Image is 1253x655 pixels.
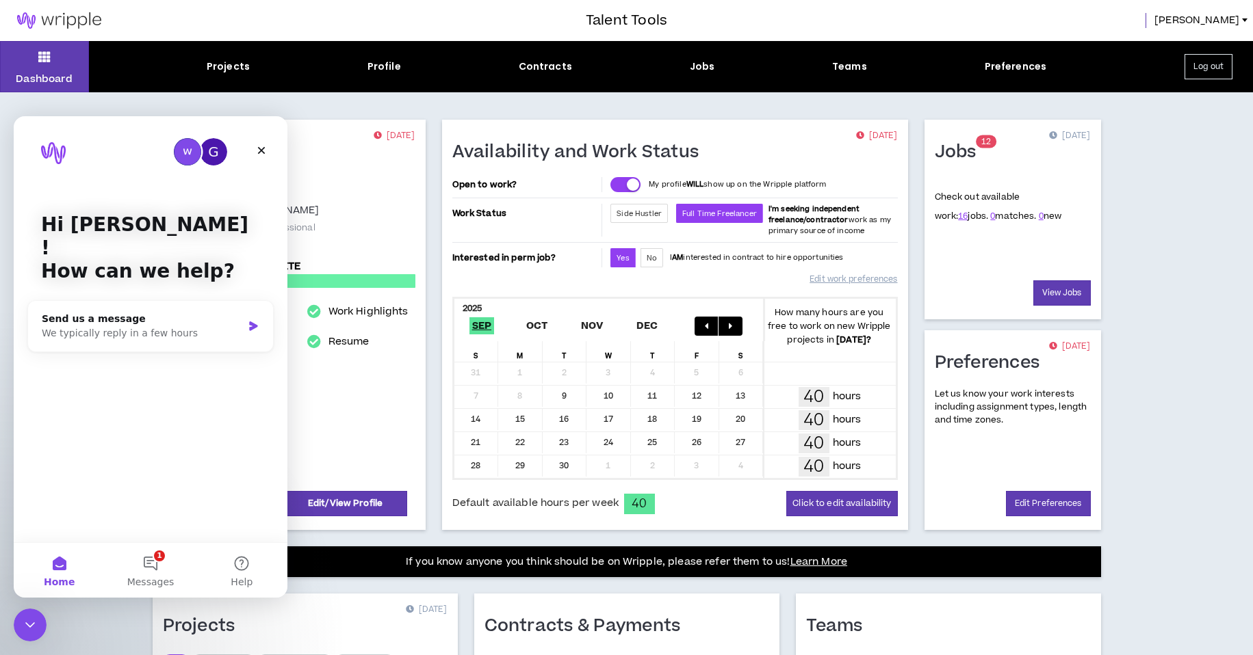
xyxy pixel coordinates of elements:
p: hours [833,412,862,427]
h1: Teams [806,615,873,637]
div: F [675,341,719,362]
div: Projects [207,59,250,74]
h1: Availability and Work Status [452,142,710,163]
span: new [1039,210,1062,222]
div: M [498,341,543,362]
p: If you know anyone you think should be on Wripple, please refer them to us! [406,554,847,570]
span: Oct [524,317,551,334]
div: Send us a message [28,196,229,210]
p: I interested in contract to hire opportunities [670,252,844,263]
a: Edit/View Profile [284,491,407,516]
span: 2 [986,136,991,148]
a: Work Highlights [328,304,409,320]
a: Resume [328,334,370,350]
span: work as my primary source of income [768,204,891,236]
button: Messages [91,427,182,481]
p: [DATE] [374,129,415,143]
span: Dec [634,317,661,334]
span: Side Hustler [617,209,662,219]
div: Jobs [690,59,715,74]
h1: Preferences [935,352,1050,374]
p: [DATE] [1049,129,1090,143]
p: My profile show up on the Wripple platform [649,179,826,190]
sup: 12 [976,135,996,148]
p: Work Status [452,204,599,223]
div: S [719,341,764,362]
span: Default available hours per week [452,496,619,511]
div: W [586,341,631,362]
p: Let us know your work interests including assignment types, length and time zones. [935,388,1091,427]
h1: Jobs [935,142,987,163]
div: Profile [367,59,401,74]
span: Home [30,461,61,470]
strong: WILL [686,179,704,189]
b: I'm seeking independent freelance/contractor [768,204,860,225]
span: jobs. [958,210,988,222]
b: [DATE] ? [836,334,871,346]
p: Interested in perm job? [452,248,599,267]
div: Close [235,22,260,46]
span: No [647,253,657,263]
div: Contracts [519,59,572,74]
h1: Projects [163,615,246,637]
button: Log out [1185,54,1232,79]
div: We typically reply in a few hours [28,210,229,224]
span: Yes [617,253,629,263]
a: Learn More [790,554,847,569]
p: Check out available work: [935,191,1062,222]
p: hours [833,459,862,474]
p: hours [833,389,862,404]
b: 2025 [463,302,482,315]
span: Nov [578,317,606,334]
button: Help [183,427,274,481]
strong: AM [672,252,683,263]
div: T [631,341,675,362]
p: Open to work? [452,179,599,190]
span: 1 [981,136,986,148]
a: Edit work preferences [810,267,897,291]
div: Teams [832,59,867,74]
span: Help [217,461,239,470]
iframe: Intercom live chat [14,609,47,641]
p: [DATE] [1049,340,1090,353]
a: 16 [958,210,968,222]
div: T [543,341,587,362]
span: Messages [114,461,161,470]
h3: Talent Tools [586,10,667,31]
iframe: Intercom live chat [14,116,287,598]
p: How can we help? [27,144,246,167]
p: [DATE] [856,129,897,143]
span: Sep [469,317,495,334]
div: Preferences [985,59,1047,74]
a: View Jobs [1033,280,1091,306]
div: Send us a messageWe typically reply in a few hours [14,184,260,236]
p: hours [833,436,862,451]
a: Edit Preferences [1006,491,1091,516]
button: Click to edit availability [786,491,897,516]
p: 100% of setup complete [163,259,415,274]
p: Dashboard [16,72,73,86]
span: [PERSON_NAME] [1154,13,1239,28]
div: S [454,341,499,362]
p: How many hours are you free to work on new Wripple projects in [763,306,896,347]
h1: Contracts & Payments [485,615,691,637]
p: [DATE] [406,603,447,617]
a: 0 [1039,210,1044,222]
a: 0 [990,210,995,222]
span: matches. [990,210,1036,222]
